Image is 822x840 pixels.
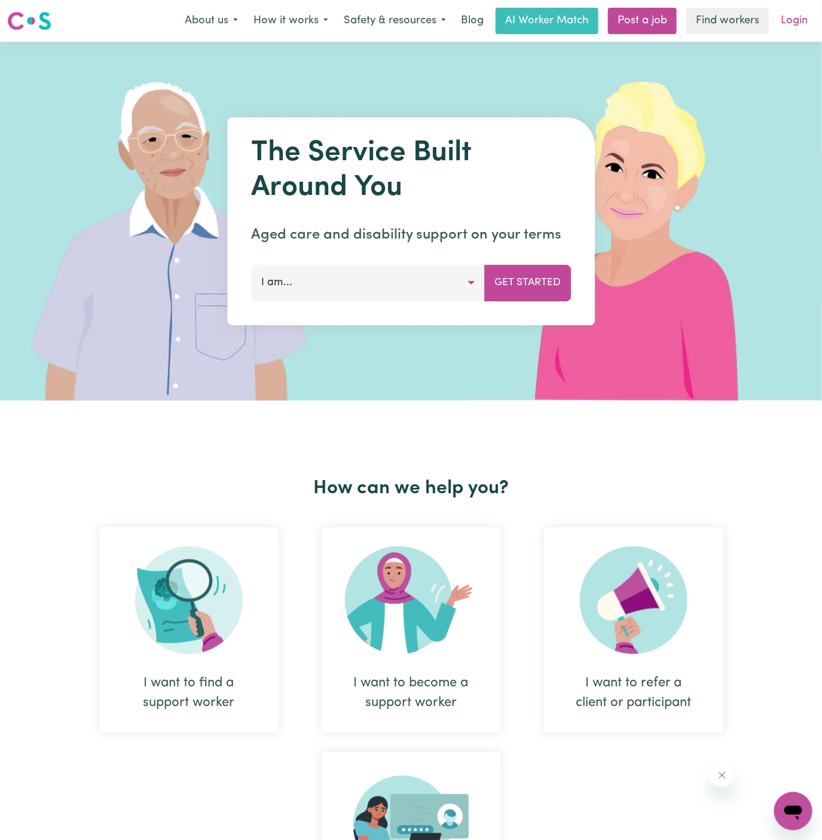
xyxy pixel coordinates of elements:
[251,224,571,246] p: Aged care and disability support on your terms
[246,8,336,33] button: How it works
[251,265,485,301] button: I am...
[454,8,491,34] a: Blog
[322,527,501,733] div: I want to become a support worker
[177,8,246,33] button: About us
[573,673,695,713] div: I want to refer a client or participant
[686,8,769,34] a: Find workers
[774,8,815,34] a: Login
[710,763,734,787] iframe: Close message
[251,136,571,205] h1: The Service Built Around You
[608,8,677,34] a: Post a job
[7,7,51,35] a: Careseekers logo
[336,8,454,33] button: Safety & resources
[350,673,472,713] div: I want to become a support worker
[128,673,250,713] div: I want to find a support worker
[345,546,478,654] img: Become Worker
[99,527,279,733] div: I want to find a support worker
[7,10,51,32] img: Careseekers logo
[580,546,687,654] img: Refer
[7,8,72,18] span: Need any help?
[544,527,723,733] div: I want to refer a client or participant
[78,477,745,500] h2: How can we help you?
[496,8,598,34] a: AI Worker Match
[774,792,812,830] iframe: Button to launch messaging window
[484,265,571,301] button: Get Started
[135,546,243,654] img: Search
